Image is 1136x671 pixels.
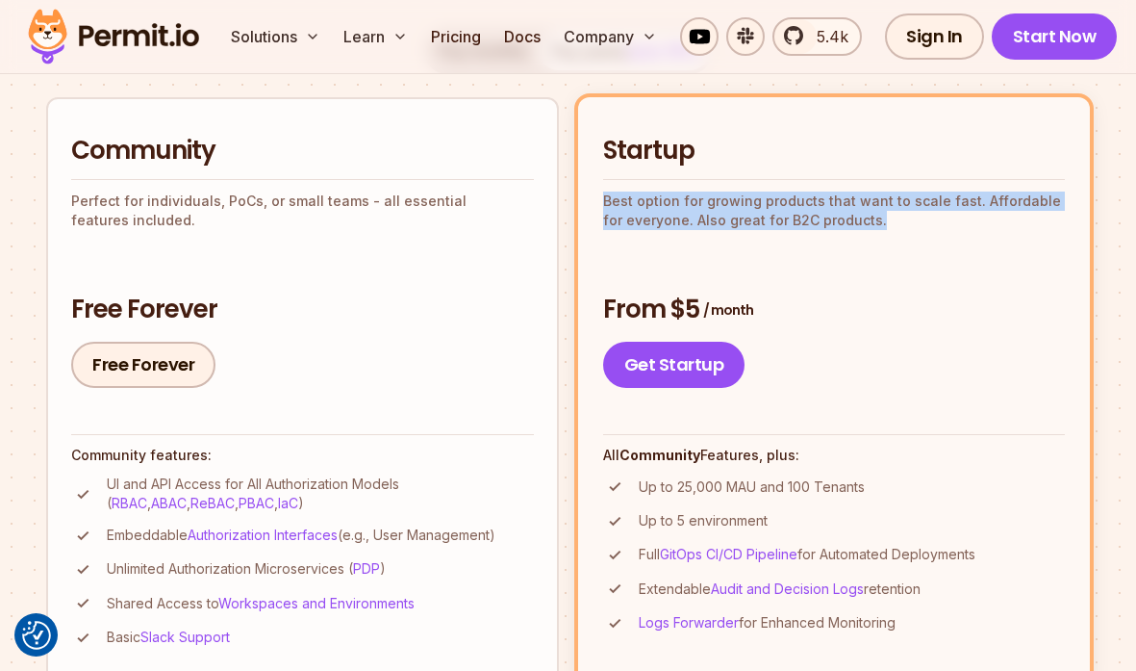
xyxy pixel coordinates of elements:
a: Slack Support [140,629,230,645]
a: Start Now [992,13,1118,60]
p: Up to 5 environment [639,511,768,530]
h3: Free Forever [71,293,534,327]
p: for Enhanced Monitoring [639,613,896,632]
h4: All Features, plus: [603,446,1066,465]
a: Audit and Decision Logs [711,581,864,597]
span: 5.4k [805,25,848,48]
h2: Community [71,134,534,168]
button: Solutions [223,17,328,56]
h4: Community features: [71,446,534,465]
p: Unlimited Authorization Microservices ( ) [107,559,386,579]
button: Learn [336,17,416,56]
a: Authorization Interfaces [188,527,338,543]
a: PDP [353,560,380,577]
a: Workspaces and Environments [218,595,415,611]
a: Logs Forwarder [639,614,739,631]
p: Extendable retention [639,580,921,599]
a: Get Startup [603,342,745,388]
button: Company [556,17,665,56]
a: Free Forever [71,342,215,388]
a: GitOps CI/CD Pipeline [660,546,797,562]
strong: Community [619,447,700,463]
a: PBAC [239,495,274,511]
a: ABAC [151,495,187,511]
a: ReBAC [190,495,235,511]
a: Sign In [885,13,984,60]
p: UI and API Access for All Authorization Models ( , , , , ) [107,475,534,513]
a: RBAC [112,495,147,511]
a: 5.4k [772,17,862,56]
h3: From $5 [603,293,1066,327]
p: Up to 25,000 MAU and 100 Tenants [639,477,865,497]
p: Perfect for individuals, PoCs, or small teams - all essential features included. [71,192,534,230]
img: Permit logo [19,4,208,69]
img: Revisit consent button [22,621,51,650]
a: Pricing [423,17,489,56]
h2: Startup [603,134,1066,168]
p: Best option for growing products that want to scale fast. Affordable for everyone. Also great for... [603,192,1066,230]
button: Consent Preferences [22,621,51,650]
p: Shared Access to [107,594,415,613]
p: Embeddable (e.g., User Management) [107,526,495,545]
a: Docs [496,17,548,56]
p: Basic [107,628,230,647]
p: Full for Automated Deployments [639,545,975,564]
a: IaC [278,495,298,511]
span: / month [703,300,753,320]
